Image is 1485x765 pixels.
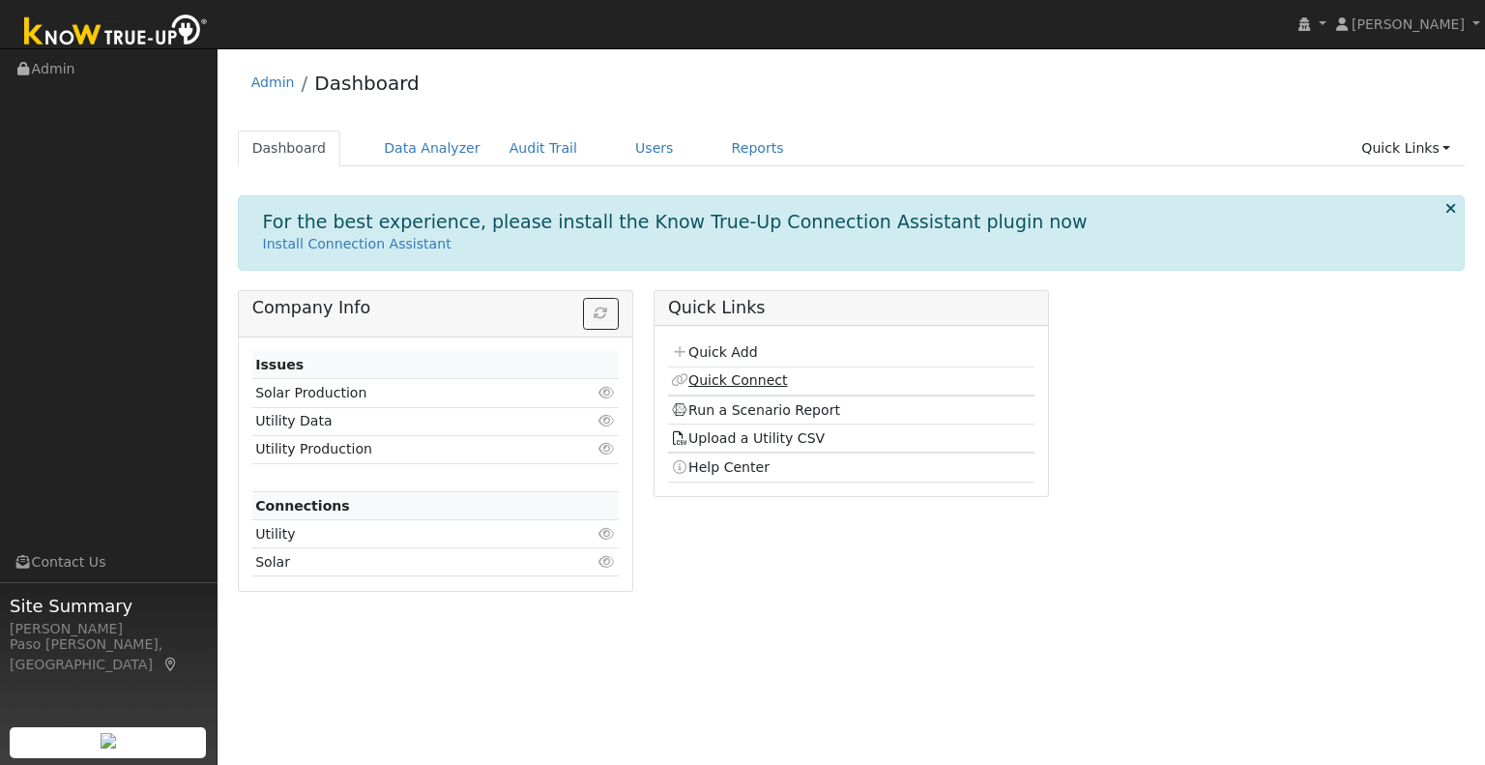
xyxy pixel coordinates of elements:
[1347,131,1465,166] a: Quick Links
[252,407,560,435] td: Utility Data
[101,733,116,749] img: retrieve
[598,386,616,399] i: Click to view
[671,344,757,360] a: Quick Add
[598,442,616,456] i: Click to view
[314,72,420,95] a: Dashboard
[369,131,495,166] a: Data Analyzer
[10,593,207,619] span: Site Summary
[255,357,304,372] strong: Issues
[717,131,799,166] a: Reports
[495,131,592,166] a: Audit Trail
[671,459,770,475] a: Help Center
[15,11,218,54] img: Know True-Up
[252,435,560,463] td: Utility Production
[10,619,207,639] div: [PERSON_NAME]
[263,236,451,251] a: Install Connection Assistant
[252,548,560,576] td: Solar
[162,657,180,672] a: Map
[1352,16,1465,32] span: [PERSON_NAME]
[10,634,207,675] div: Paso [PERSON_NAME], [GEOGRAPHIC_DATA]
[263,211,1088,233] h1: For the best experience, please install the Know True-Up Connection Assistant plugin now
[238,131,341,166] a: Dashboard
[598,414,616,427] i: Click to view
[251,74,295,90] a: Admin
[598,555,616,569] i: Click to view
[598,527,616,541] i: Click to view
[621,131,688,166] a: Users
[255,498,350,514] strong: Connections
[671,372,787,388] a: Quick Connect
[252,298,619,318] h5: Company Info
[671,430,825,446] a: Upload a Utility CSV
[671,402,840,418] a: Run a Scenario Report
[252,520,560,548] td: Utility
[252,379,560,407] td: Solar Production
[668,298,1034,318] h5: Quick Links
